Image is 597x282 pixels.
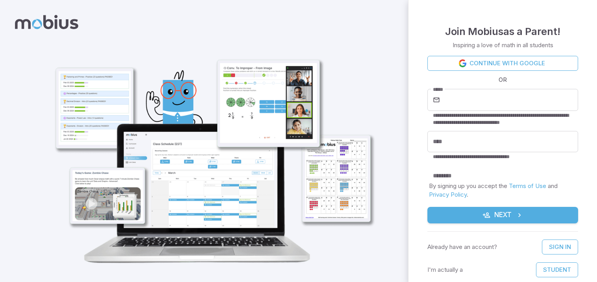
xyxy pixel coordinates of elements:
[427,207,578,223] button: Next
[445,24,560,39] h4: Join Mobius as a Parent !
[427,243,497,251] p: Already have an account?
[509,182,546,190] a: Terms of Use
[542,240,578,254] a: Sign In
[429,182,577,199] p: By signing up you accept the and .
[39,22,382,274] img: parent_1-illustration
[427,265,463,274] p: I'm actually a
[453,41,553,50] p: Inspiring a love of math in all students
[497,76,509,84] span: OR
[536,262,578,277] button: Student
[429,191,467,198] a: Privacy Policy
[427,56,578,71] a: Continue with Google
